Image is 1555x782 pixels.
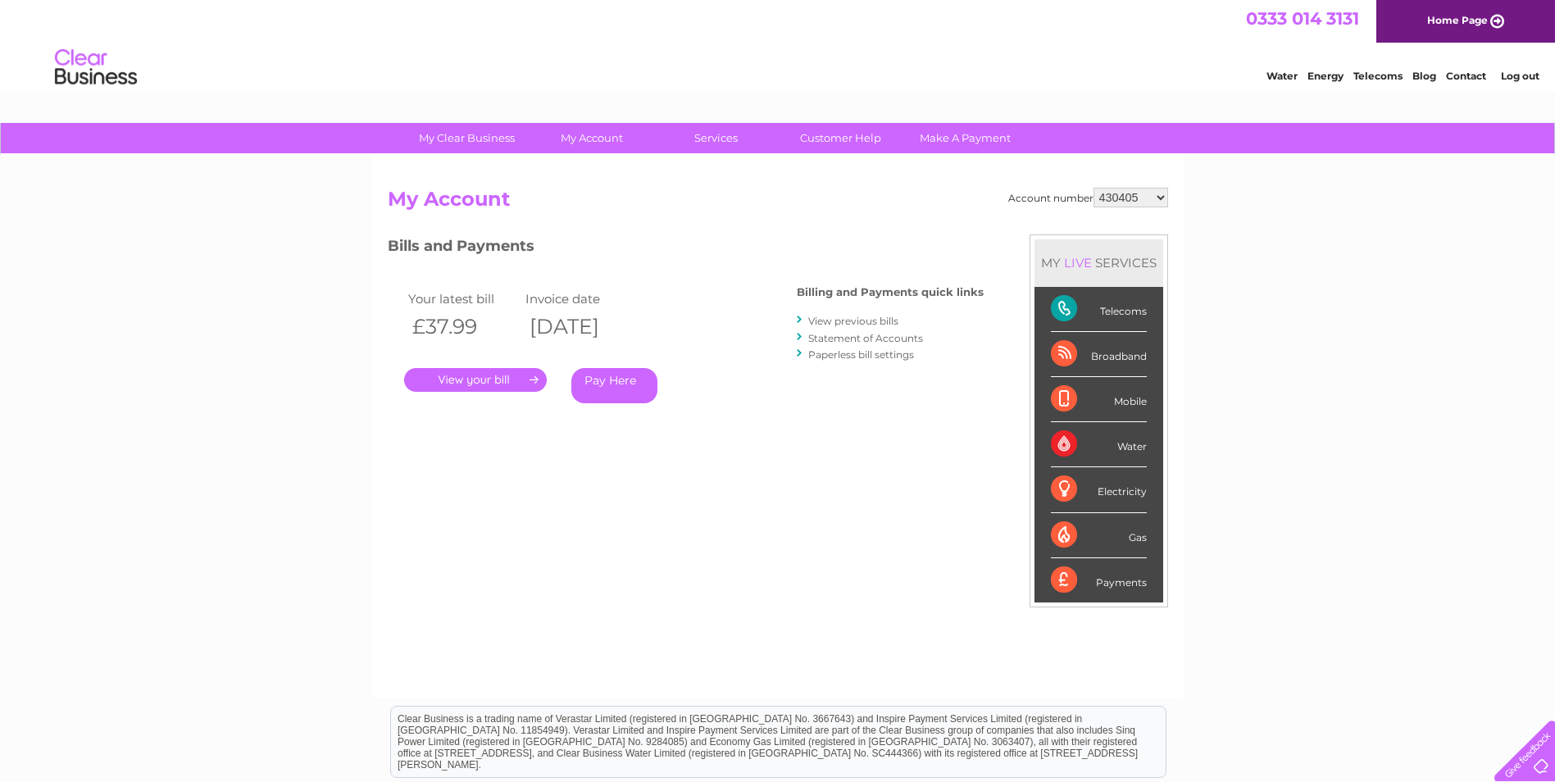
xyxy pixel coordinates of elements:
[1266,70,1298,82] a: Water
[1353,70,1403,82] a: Telecoms
[1501,70,1539,82] a: Log out
[404,288,522,310] td: Your latest bill
[1061,255,1095,271] div: LIVE
[1008,188,1168,207] div: Account number
[524,123,659,153] a: My Account
[773,123,908,153] a: Customer Help
[808,348,914,361] a: Paperless bill settings
[404,368,547,392] a: .
[1051,377,1147,422] div: Mobile
[521,310,639,343] th: [DATE]
[1051,332,1147,377] div: Broadband
[1051,558,1147,602] div: Payments
[797,286,984,298] h4: Billing and Payments quick links
[1307,70,1344,82] a: Energy
[1446,70,1486,82] a: Contact
[648,123,784,153] a: Services
[808,315,898,327] a: View previous bills
[391,9,1166,80] div: Clear Business is a trading name of Verastar Limited (registered in [GEOGRAPHIC_DATA] No. 3667643...
[571,368,657,403] a: Pay Here
[54,43,138,93] img: logo.png
[388,234,984,263] h3: Bills and Payments
[521,288,639,310] td: Invoice date
[1051,422,1147,467] div: Water
[388,188,1168,219] h2: My Account
[399,123,534,153] a: My Clear Business
[1051,287,1147,332] div: Telecoms
[1034,239,1163,286] div: MY SERVICES
[1051,467,1147,512] div: Electricity
[898,123,1033,153] a: Make A Payment
[1246,8,1359,29] a: 0333 014 3131
[808,332,923,344] a: Statement of Accounts
[1412,70,1436,82] a: Blog
[1051,513,1147,558] div: Gas
[404,310,522,343] th: £37.99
